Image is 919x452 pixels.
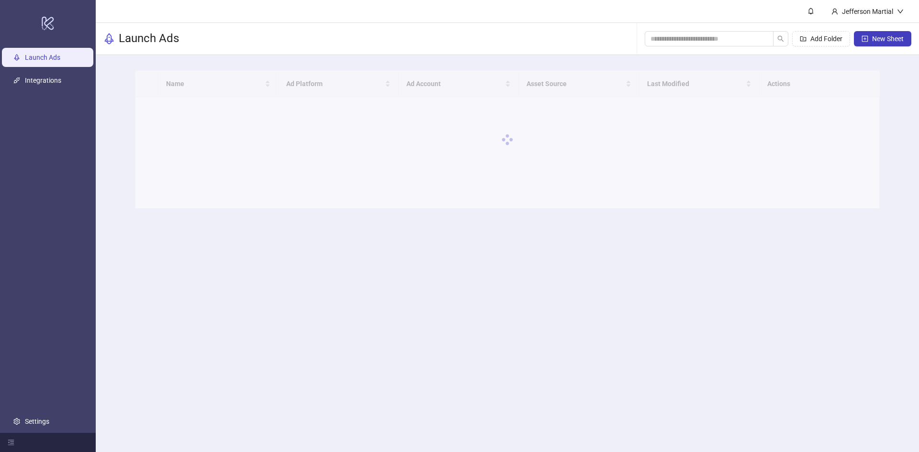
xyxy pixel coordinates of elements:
[8,439,14,446] span: menu-fold
[838,6,897,17] div: Jefferson Martial
[831,8,838,15] span: user
[25,418,49,425] a: Settings
[25,54,60,61] a: Launch Ads
[897,8,904,15] span: down
[810,35,842,43] span: Add Folder
[854,31,911,46] button: New Sheet
[807,8,814,14] span: bell
[25,77,61,84] a: Integrations
[800,35,807,42] span: folder-add
[777,35,784,42] span: search
[872,35,904,43] span: New Sheet
[119,31,179,46] h3: Launch Ads
[103,33,115,44] span: rocket
[862,35,868,42] span: plus-square
[792,31,850,46] button: Add Folder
